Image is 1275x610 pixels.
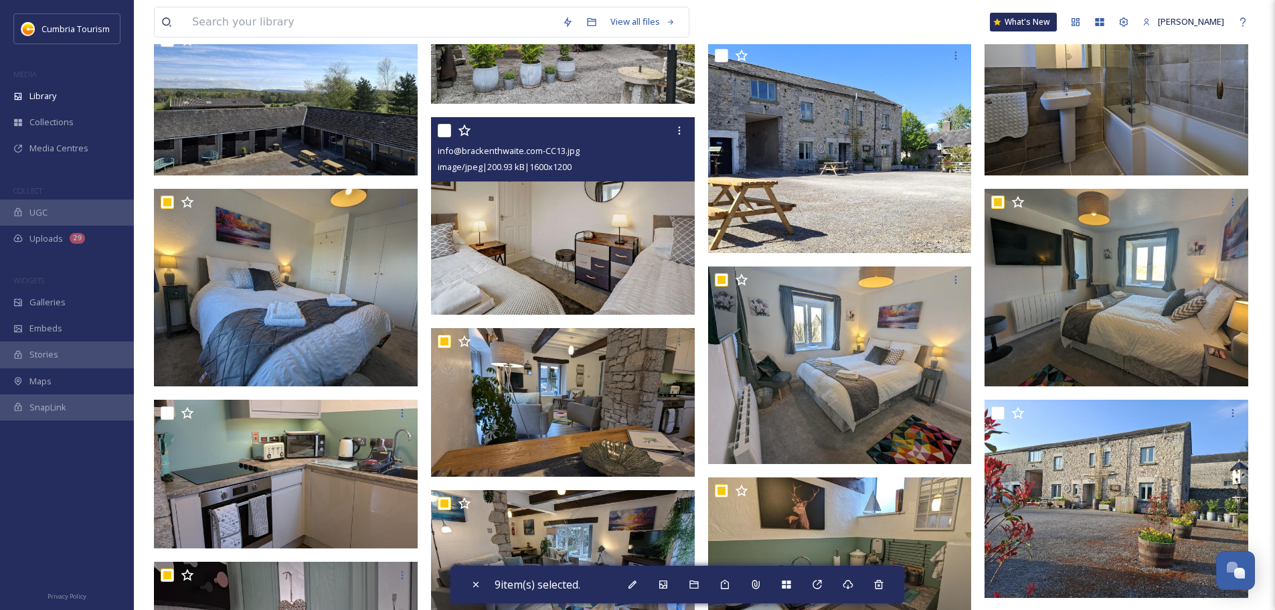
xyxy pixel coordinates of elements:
span: image/jpeg | 200.93 kB | 1600 x 1200 [438,161,572,173]
a: Privacy Policy [48,587,86,603]
span: COLLECT [13,185,42,196]
span: Stories [29,348,58,361]
span: WIDGETS [13,275,44,285]
img: info@brackenthwaite.com-CC11.jpg [154,189,418,387]
img: info@brackenthwaite.com-CC06.jpg [431,328,695,477]
span: Embeds [29,322,62,335]
span: Cumbria Tourism [41,23,110,35]
span: Galleries [29,296,66,309]
img: info@brackenthwaite.com-CC01.jpg [985,400,1248,598]
img: info@brackenthwaite.com-CC13.jpg [431,117,695,315]
img: images.jpg [21,22,35,35]
img: info@brackenthwaite.com-CC09.jpg [985,189,1248,387]
img: info@brackenthwaite.com-CC16.jpg [154,27,418,175]
a: View all files [604,9,682,35]
span: SnapLink [29,401,66,414]
span: Library [29,90,56,102]
img: info@brackenthwaite.com-CC07.jpg [154,400,418,548]
img: info@brackenthwaite.com-CC17.jpg [708,42,972,253]
span: MEDIA [13,69,37,79]
a: What's New [990,13,1057,31]
span: [PERSON_NAME] [1158,15,1224,27]
span: info@brackenthwaite.com-CC13.jpg [438,145,580,157]
input: Search your library [185,7,556,37]
span: Privacy Policy [48,592,86,601]
span: UGC [29,206,48,219]
button: Open Chat [1216,551,1255,590]
span: Collections [29,116,74,129]
img: info@brackenthwaite.com-CC10.jpg [708,266,972,465]
a: [PERSON_NAME] [1136,9,1231,35]
span: Maps [29,375,52,388]
span: Uploads [29,232,63,245]
span: 9 item(s) selected. [495,577,580,592]
span: Media Centres [29,142,88,155]
div: 29 [70,233,85,244]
